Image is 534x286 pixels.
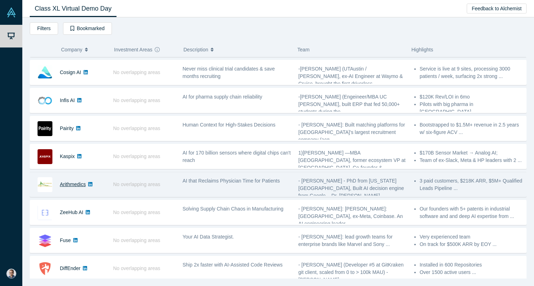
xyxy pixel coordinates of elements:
span: - [PERSON_NAME]: Built matching platforms for [GEOGRAPHIC_DATA]'s largest recruitment company (ac... [299,122,405,142]
span: -[PERSON_NAME] (UTAustin / [PERSON_NAME], ex-AI Engineer at Waymo & Cruise, brought the first dri... [299,66,403,86]
a: Pairity [60,125,74,131]
a: Arithmedics [60,181,86,187]
span: No overlapping areas [113,181,160,187]
li: Bootstrapped to $1.5M+ revenue in 2.5 years w/ six-figure ACV ... [420,121,523,136]
span: Company [61,42,83,57]
span: 1)[PERSON_NAME] —MBA [GEOGRAPHIC_DATA], former ecosystem VP at [GEOGRAPHIC_DATA]. Co-founder & ... [299,150,406,170]
span: Description [183,42,208,57]
li: Our founders with 5+ patents in industrial software and and deep AI expertise from ... [420,205,523,220]
img: Danny Chee's Account [6,269,16,279]
li: Service is live at 9 sites, processing 3000 patients / week, surfacing 2x strong ... [420,65,523,80]
span: Solving Supply Chain Chaos in Manufacturing [183,206,284,212]
a: Cosign AI [60,69,81,75]
span: Never miss clinical trial candidates & save months recruiting [183,66,275,79]
span: - [PERSON_NAME]: [PERSON_NAME]: [GEOGRAPHIC_DATA], ex-Meta, Coinbase. An AI engineering leader ... [299,206,403,226]
img: Cosign AI's Logo [38,65,52,80]
img: Alchemist Vault Logo [6,7,16,17]
span: Highlights [411,47,433,52]
li: Team of ex-Slack, Meta & HP leaders with 2 ... [420,157,523,164]
li: 3 paid customers, $218K ARR, $5M+ Qualified Leads Pipeline ... [420,177,523,192]
li: Installed in 600 Repositories [420,261,523,269]
a: DiffEnder [60,265,80,271]
span: -[PERSON_NAME] (Engeineer/MBA UC [PERSON_NAME], built ERP that fed 50,000+ students during the ... [299,94,400,114]
li: Over 1500 active users ... [420,269,523,276]
span: - [PERSON_NAME]: lead growth teams for enterprise brands like Marvel and Sony ... [299,234,393,247]
img: ZeeHub AI's Logo [38,205,52,220]
button: Bookmarked [63,22,112,35]
span: AI for pharma supply chain reliability [183,94,262,100]
a: ZeeHub AI [60,209,83,215]
img: DiffEnder's Logo [38,261,52,276]
span: No overlapping areas [113,265,160,271]
li: Pilots with big pharma in [GEOGRAPHIC_DATA] ... [420,101,523,116]
span: - [PERSON_NAME] - PhD from [US_STATE][GEOGRAPHIC_DATA], Built AI decision engine from Google, - D... [299,178,404,198]
span: AI for 170 billion sensors where digital chips can't reach [183,150,291,163]
button: Filters [30,22,58,35]
img: Pairity's Logo [38,121,52,136]
img: Infis AI's Logo [38,93,52,108]
span: Ship 2x faster with AI-Assisted Code Reviews [183,262,283,268]
li: $120K Rev/LOI in 6mo [420,93,523,101]
img: Fuse's Logo [38,233,52,248]
a: Infis AI [60,97,75,103]
span: Team [297,47,309,52]
span: Your AI Data Strategist. [183,234,234,240]
a: Class XL Virtual Demo Day [30,0,117,17]
button: Company [61,42,107,57]
span: No overlapping areas [113,97,160,103]
img: Arithmedics's Logo [38,177,52,192]
span: No overlapping areas [113,209,160,215]
span: No overlapping areas [113,153,160,159]
li: On track for $500K ARR by EOY ... [420,241,523,248]
span: AI that Reclaims Physician Time for Patients [183,178,280,184]
button: Description [183,42,290,57]
img: Kaspix's Logo [38,149,52,164]
span: - [PERSON_NAME] (Developer #5 at GitKraken git client, scaled from 0 to > 100k MAU) - [PERSON_NAM... [299,262,404,282]
a: Kaspix [60,153,75,159]
button: Feedback to Alchemist [467,4,527,13]
span: No overlapping areas [113,237,160,243]
li: $170B Sensor Market → Analog AI; [420,149,523,157]
span: Human Context for High-Stakes Decisions [183,122,275,128]
li: Very experienced team [420,233,523,241]
span: Investment Areas [114,42,152,57]
span: No overlapping areas [113,69,160,75]
a: Fuse [60,237,71,243]
span: No overlapping areas [113,125,160,131]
